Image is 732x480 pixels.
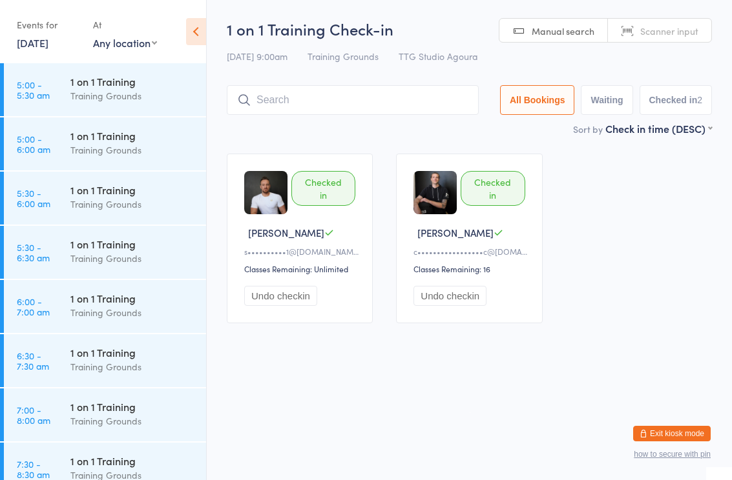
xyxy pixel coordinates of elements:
[697,95,702,105] div: 2
[573,123,603,135] label: Sort by
[17,134,50,154] time: 5:00 - 6:00 am
[4,172,206,225] a: 5:30 -6:00 am1 on 1 TrainingTraining Grounds
[308,50,379,63] span: Training Grounds
[4,226,206,279] a: 5:30 -6:30 am1 on 1 TrainingTraining Grounds
[244,171,288,214] img: image1720831713.png
[227,85,479,115] input: Search
[640,25,698,37] span: Scanner input
[244,286,317,306] button: Undo checkin
[17,350,49,371] time: 6:30 - 7:30 am
[413,286,486,306] button: Undo checkin
[461,171,525,206] div: Checked in
[70,414,195,428] div: Training Grounds
[17,405,50,425] time: 7:00 - 8:00 am
[640,85,713,115] button: Checked in2
[17,459,50,479] time: 7:30 - 8:30 am
[17,242,50,263] time: 5:30 - 6:30 am
[70,251,195,266] div: Training Grounds
[413,171,457,214] img: image1720832138.png
[248,226,324,239] span: [PERSON_NAME]
[17,35,48,50] a: [DATE]
[500,85,575,115] button: All Bookings
[70,345,195,359] div: 1 on 1 Training
[70,88,195,103] div: Training Grounds
[634,450,711,459] button: how to secure with pin
[581,85,633,115] button: Waiting
[244,263,359,274] div: Classes Remaining: Unlimited
[227,18,712,39] h2: 1 on 1 Training Check-in
[605,121,712,135] div: Check in time (DESC)
[70,128,195,143] div: 1 on 1 Training
[399,50,477,63] span: TTG Studio Agoura
[70,237,195,251] div: 1 on 1 Training
[4,334,206,387] a: 6:30 -7:30 am1 on 1 TrainingTraining Grounds
[4,63,206,116] a: 5:00 -5:30 am1 on 1 TrainingTraining Grounds
[291,171,355,206] div: Checked in
[413,246,528,257] div: c•••••••••••••••••c@[DOMAIN_NAME]
[70,399,195,414] div: 1 on 1 Training
[70,291,195,305] div: 1 on 1 Training
[70,305,195,320] div: Training Grounds
[70,197,195,212] div: Training Grounds
[93,14,157,35] div: At
[70,143,195,157] div: Training Grounds
[244,246,359,257] div: s••••••••••1@[DOMAIN_NAME]
[4,117,206,170] a: 5:00 -6:00 am1 on 1 TrainingTraining Grounds
[70,74,195,88] div: 1 on 1 Training
[532,25,594,37] span: Manual search
[227,50,288,63] span: [DATE] 9:00am
[417,226,494,239] span: [PERSON_NAME]
[70,359,195,374] div: Training Grounds
[4,280,206,333] a: 6:00 -7:00 am1 on 1 TrainingTraining Grounds
[70,183,195,197] div: 1 on 1 Training
[70,454,195,468] div: 1 on 1 Training
[17,188,50,208] time: 5:30 - 6:00 am
[17,296,50,317] time: 6:00 - 7:00 am
[17,14,80,35] div: Events for
[4,388,206,441] a: 7:00 -8:00 am1 on 1 TrainingTraining Grounds
[93,35,157,50] div: Any location
[633,426,711,441] button: Exit kiosk mode
[413,263,528,274] div: Classes Remaining: 16
[17,79,50,100] time: 5:00 - 5:30 am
